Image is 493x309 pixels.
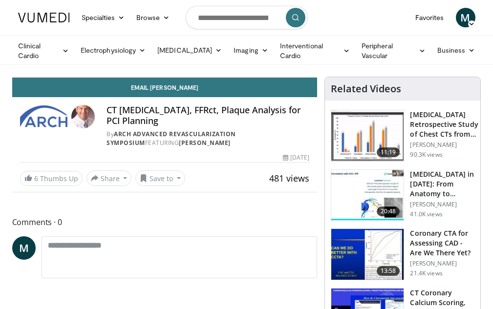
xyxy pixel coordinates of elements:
[75,41,151,60] a: Electrophysiology
[331,110,404,161] img: c2eb46a3-50d3-446d-a553-a9f8510c7760.150x105_q85_crop-smart_upscale.jpg
[410,260,474,268] p: [PERSON_NAME]
[331,229,404,280] img: 34b2b9a4-89e5-4b8c-b553-8a638b61a706.150x105_q85_crop-smart_upscale.jpg
[283,153,309,162] div: [DATE]
[410,228,474,258] h3: Coronary CTA for Assessing CAD - Are We There Yet?
[179,139,231,147] a: [PERSON_NAME]
[331,228,474,280] a: 13:58 Coronary CTA for Assessing CAD - Are We There Yet? [PERSON_NAME] 21.4K views
[410,169,474,199] h3: [MEDICAL_DATA] in [DATE]: From Anatomy to Physiology to Plaque Burden and …
[12,78,318,97] a: Email [PERSON_NAME]
[274,41,356,61] a: Interventional Cardio
[20,171,83,186] a: 6 Thumbs Up
[331,169,474,221] a: 20:48 [MEDICAL_DATA] in [DATE]: From Anatomy to Physiology to Plaque Burden and … [PERSON_NAME] 4...
[410,141,482,149] p: [PERSON_NAME]
[431,41,481,60] a: Business
[410,151,442,159] p: 90.3K views
[76,8,131,27] a: Specialties
[130,8,175,27] a: Browse
[86,170,132,186] button: Share
[107,130,236,147] a: ARCH Advanced Revascularization Symposium
[12,216,318,228] span: Comments 0
[228,41,274,60] a: Imaging
[186,6,308,29] input: Search topics, interventions
[456,8,475,27] a: M
[410,110,482,139] h3: [MEDICAL_DATA] Retrospective Study of Chest CTs from [GEOGRAPHIC_DATA]: What is the Re…
[135,170,185,186] button: Save to
[409,8,450,27] a: Favorites
[331,170,404,221] img: 823da73b-7a00-425d-bb7f-45c8b03b10c3.150x105_q85_crop-smart_upscale.jpg
[107,105,309,126] h4: CT [MEDICAL_DATA], FFRct, Plaque Analysis for PCI Planning
[377,266,400,276] span: 13:58
[331,83,401,95] h4: Related Videos
[377,147,400,157] span: 11:19
[331,110,474,162] a: 11:19 [MEDICAL_DATA] Retrospective Study of Chest CTs from [GEOGRAPHIC_DATA]: What is the Re… [PE...
[151,41,228,60] a: [MEDICAL_DATA]
[12,236,36,260] a: M
[410,201,474,208] p: [PERSON_NAME]
[410,269,442,277] p: 21.4K views
[356,41,431,61] a: Peripheral Vascular
[34,174,38,183] span: 6
[18,13,70,22] img: VuMedi Logo
[377,206,400,216] span: 20:48
[107,130,309,147] div: By FEATURING
[12,41,75,61] a: Clinical Cardio
[269,172,309,184] span: 481 views
[410,210,442,218] p: 41.0K views
[71,105,95,128] img: Avatar
[20,105,68,128] img: ARCH Advanced Revascularization Symposium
